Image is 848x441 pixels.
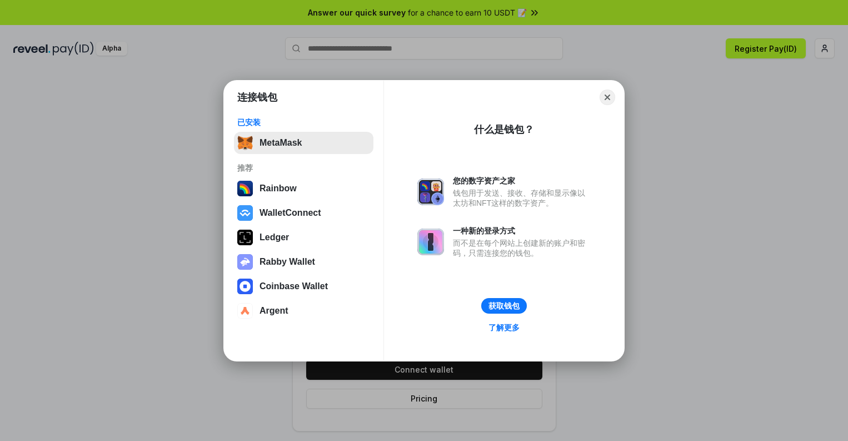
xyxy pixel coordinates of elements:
div: 而不是在每个网站上创建新的账户和密码，只需连接您的钱包。 [453,238,591,258]
img: svg+xml,%3Csvg%20xmlns%3D%22http%3A%2F%2Fwww.w3.org%2F2000%2Fsvg%22%20width%3D%2228%22%20height%3... [237,230,253,245]
div: 您的数字资产之家 [453,176,591,186]
div: 获取钱包 [488,301,520,311]
img: svg+xml,%3Csvg%20width%3D%2228%22%20height%3D%2228%22%20viewBox%3D%220%200%2028%2028%22%20fill%3D... [237,205,253,221]
img: svg+xml,%3Csvg%20xmlns%3D%22http%3A%2F%2Fwww.w3.org%2F2000%2Fsvg%22%20fill%3D%22none%22%20viewBox... [237,254,253,270]
div: MetaMask [260,138,302,148]
div: Ledger [260,232,289,242]
div: 钱包用于发送、接收、存储和显示像以太坊和NFT这样的数字资产。 [453,188,591,208]
div: Coinbase Wallet [260,281,328,291]
a: 了解更多 [482,320,526,335]
button: Coinbase Wallet [234,275,373,298]
img: svg+xml,%3Csvg%20xmlns%3D%22http%3A%2F%2Fwww.w3.org%2F2000%2Fsvg%22%20fill%3D%22none%22%20viewBox... [417,229,444,255]
div: 一种新的登录方式 [453,226,591,236]
img: svg+xml,%3Csvg%20width%3D%22120%22%20height%3D%22120%22%20viewBox%3D%220%200%20120%20120%22%20fil... [237,181,253,196]
div: Rabby Wallet [260,257,315,267]
button: WalletConnect [234,202,373,224]
div: 了解更多 [488,323,520,333]
img: svg+xml,%3Csvg%20width%3D%2228%22%20height%3D%2228%22%20viewBox%3D%220%200%2028%2028%22%20fill%3D... [237,303,253,319]
div: 什么是钱包？ [474,123,534,136]
div: Rainbow [260,184,297,194]
img: svg+xml,%3Csvg%20width%3D%2228%22%20height%3D%2228%22%20viewBox%3D%220%200%2028%2028%22%20fill%3D... [237,279,253,294]
button: Argent [234,300,373,322]
img: svg+xml,%3Csvg%20xmlns%3D%22http%3A%2F%2Fwww.w3.org%2F2000%2Fsvg%22%20fill%3D%22none%22%20viewBox... [417,179,444,205]
button: Rabby Wallet [234,251,373,273]
div: 已安装 [237,117,370,127]
button: Close [600,90,615,105]
h1: 连接钱包 [237,91,277,104]
button: MetaMask [234,132,373,154]
div: Argent [260,306,288,316]
div: WalletConnect [260,208,321,218]
div: 推荐 [237,163,370,173]
button: Ledger [234,226,373,249]
img: svg+xml,%3Csvg%20fill%3D%22none%22%20height%3D%2233%22%20viewBox%3D%220%200%2035%2033%22%20width%... [237,135,253,151]
button: 获取钱包 [481,298,527,314]
button: Rainbow [234,177,373,200]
